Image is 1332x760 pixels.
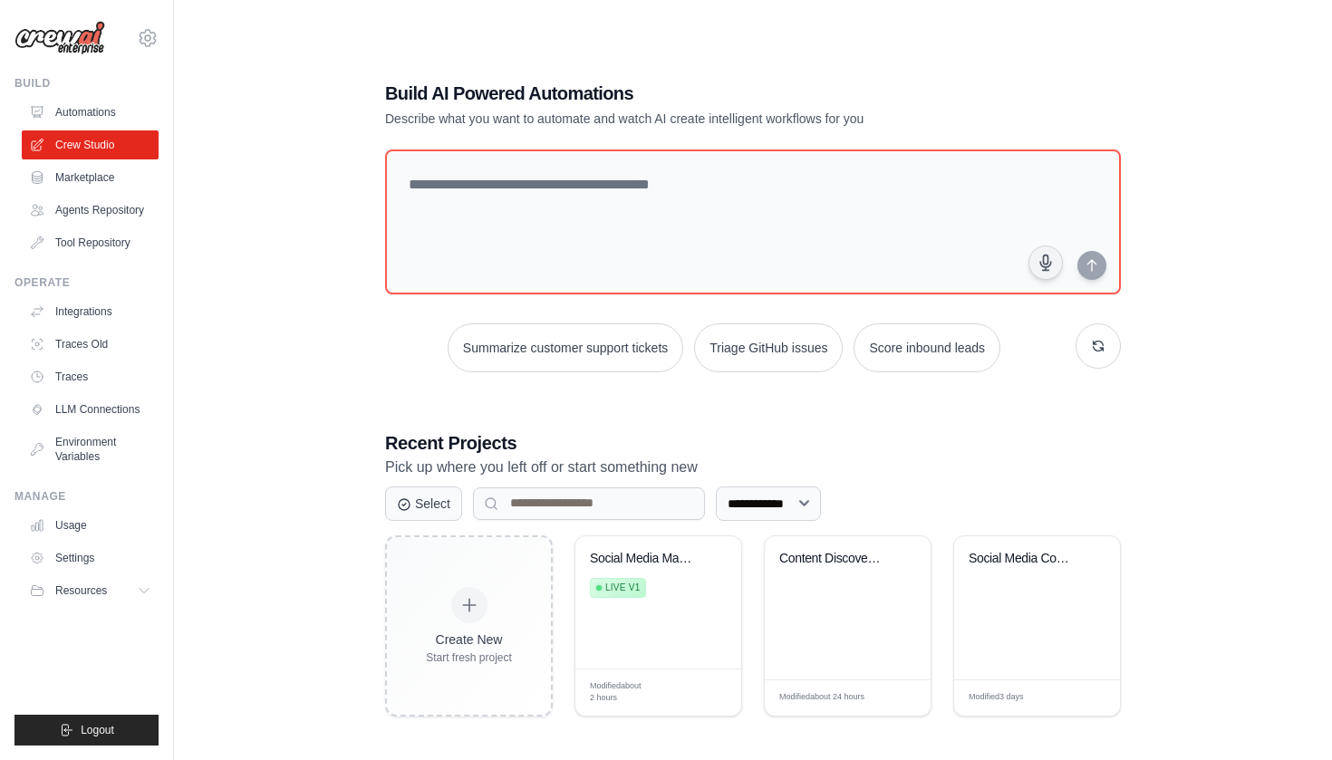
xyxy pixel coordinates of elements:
[55,583,107,598] span: Resources
[605,581,640,595] span: Live v1
[81,723,114,737] span: Logout
[646,686,691,699] div: Manage deployment
[22,330,159,359] a: Traces Old
[426,650,512,665] div: Start fresh project
[22,576,159,605] button: Resources
[22,130,159,159] a: Crew Studio
[385,81,994,106] h1: Build AI Powered Automations
[590,551,700,567] div: Social Media Management Suite
[1028,245,1063,280] button: Click to speak your automation idea
[22,297,159,326] a: Integrations
[969,691,1024,704] span: Modified 3 days
[646,686,679,699] span: Manage
[426,630,512,649] div: Create New
[1076,323,1121,369] button: Get new suggestions
[385,486,462,521] button: Select
[779,551,889,567] div: Content Discovery & Curation Crew
[14,275,159,290] div: Operate
[22,98,159,127] a: Automations
[22,544,159,572] a: Settings
[14,76,159,91] div: Build
[22,428,159,471] a: Environment Variables
[22,228,159,257] a: Tool Repository
[590,680,646,705] span: Modified about 2 hours
[779,691,864,704] span: Modified about 24 hours
[699,686,714,699] span: Edit
[385,430,1121,456] h3: Recent Projects
[22,163,159,192] a: Marketplace
[694,323,843,372] button: Triage GitHub issues
[385,110,994,128] p: Describe what you want to automate and watch AI create intelligent workflows for you
[385,456,1121,479] p: Pick up where you left off or start something new
[22,511,159,540] a: Usage
[969,551,1078,567] div: Social Media Content Management & Analytics
[22,395,159,424] a: LLM Connections
[22,362,159,391] a: Traces
[888,691,903,705] span: Edit
[854,323,1000,372] button: Score inbound leads
[14,21,105,55] img: Logo
[14,489,159,504] div: Manage
[14,715,159,746] button: Logout
[1077,691,1093,705] span: Edit
[22,196,159,225] a: Agents Repository
[448,323,683,372] button: Summarize customer support tickets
